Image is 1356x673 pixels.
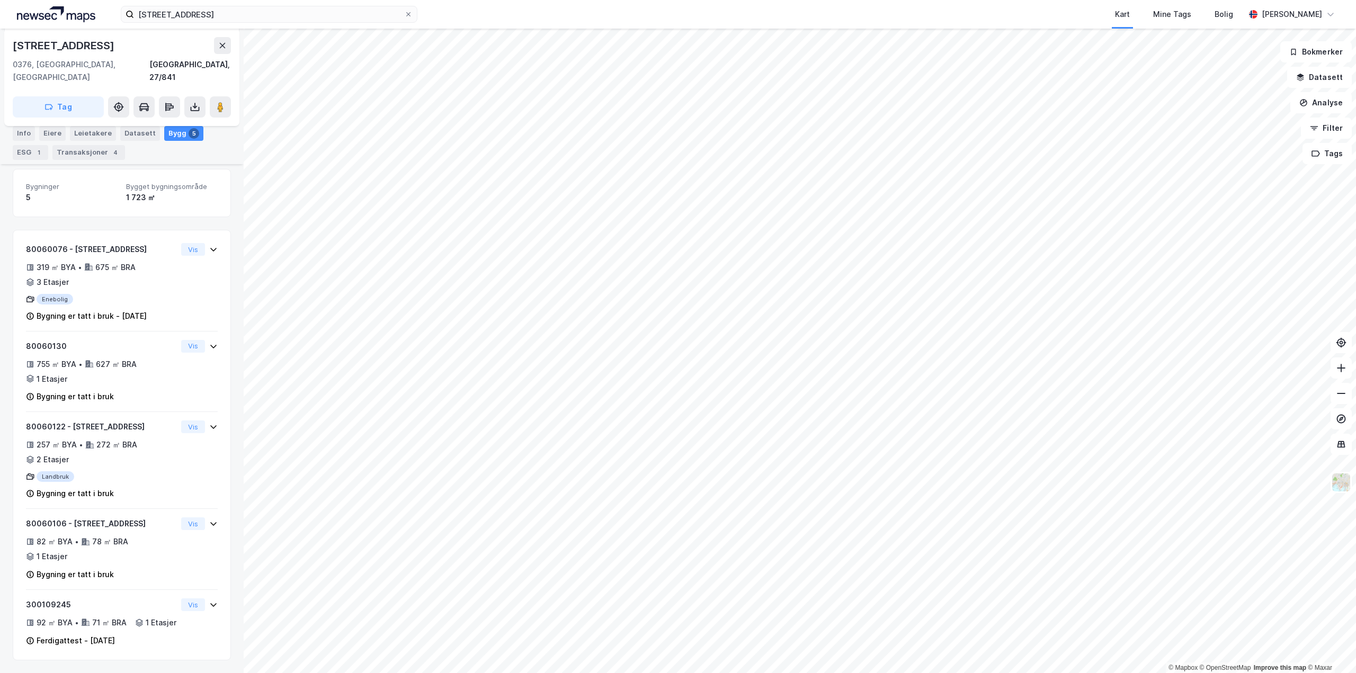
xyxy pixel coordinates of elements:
[37,438,77,451] div: 257 ㎡ BYA
[26,598,177,611] div: 300109245
[134,6,404,22] input: Søk på adresse, matrikkel, gårdeiere, leietakere eller personer
[1301,118,1352,139] button: Filter
[120,126,160,141] div: Datasett
[37,390,114,403] div: Bygning er tatt i bruk
[26,191,118,204] div: 5
[1215,8,1233,21] div: Bolig
[92,535,128,548] div: 78 ㎡ BRA
[1262,8,1322,21] div: [PERSON_NAME]
[17,6,95,22] img: logo.a4113a55bc3d86da70a041830d287a7e.svg
[181,420,205,433] button: Vis
[96,358,137,371] div: 627 ㎡ BRA
[1303,622,1356,673] iframe: Chat Widget
[1290,92,1352,113] button: Analyse
[37,358,76,371] div: 755 ㎡ BYA
[37,550,67,563] div: 1 Etasjer
[126,191,218,204] div: 1 723 ㎡
[26,517,177,530] div: 80060106 - [STREET_ADDRESS]
[13,58,149,84] div: 0376, [GEOGRAPHIC_DATA], [GEOGRAPHIC_DATA]
[70,126,116,141] div: Leietakere
[146,616,176,629] div: 1 Etasjer
[37,453,69,466] div: 2 Etasjer
[1254,664,1306,671] a: Improve this map
[37,276,69,289] div: 3 Etasjer
[37,310,147,322] div: Bygning er tatt i bruk - [DATE]
[1287,67,1352,88] button: Datasett
[37,535,73,548] div: 82 ㎡ BYA
[96,438,137,451] div: 272 ㎡ BRA
[26,182,118,191] span: Bygninger
[13,96,104,118] button: Tag
[37,634,115,647] div: Ferdigattest - [DATE]
[1331,472,1351,492] img: Z
[26,340,177,353] div: 80060130
[189,128,199,139] div: 5
[181,598,205,611] button: Vis
[126,182,218,191] span: Bygget bygningsområde
[1168,664,1198,671] a: Mapbox
[37,261,76,274] div: 319 ㎡ BYA
[75,537,79,546] div: •
[26,243,177,256] div: 80060076 - [STREET_ADDRESS]
[181,340,205,353] button: Vis
[1115,8,1130,21] div: Kart
[13,37,117,54] div: [STREET_ADDRESS]
[110,147,121,158] div: 4
[39,126,66,141] div: Eiere
[75,618,79,627] div: •
[37,487,114,500] div: Bygning er tatt i bruk
[149,58,231,84] div: [GEOGRAPHIC_DATA], 27/841
[13,145,48,160] div: ESG
[37,568,114,581] div: Bygning er tatt i bruk
[181,243,205,256] button: Vis
[78,263,82,272] div: •
[1200,664,1251,671] a: OpenStreetMap
[78,360,83,369] div: •
[1280,41,1352,62] button: Bokmerker
[37,616,73,629] div: 92 ㎡ BYA
[26,420,177,433] div: 80060122 - [STREET_ADDRESS]
[33,147,44,158] div: 1
[13,126,35,141] div: Info
[1153,8,1191,21] div: Mine Tags
[92,616,127,629] div: 71 ㎡ BRA
[1303,143,1352,164] button: Tags
[95,261,136,274] div: 675 ㎡ BRA
[164,126,203,141] div: Bygg
[37,373,67,385] div: 1 Etasjer
[79,441,83,449] div: •
[52,145,125,160] div: Transaksjoner
[181,517,205,530] button: Vis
